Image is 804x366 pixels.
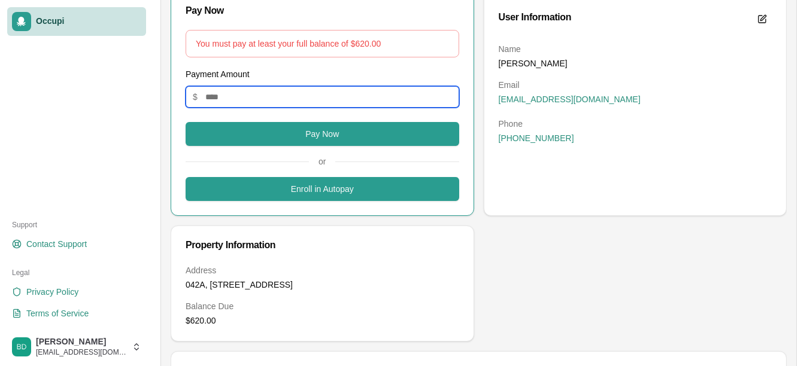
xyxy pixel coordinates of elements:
[36,337,127,347] span: [PERSON_NAME]
[186,300,459,312] dt: Balance Due
[186,264,459,276] dt: Address
[7,234,146,254] a: Contact Support
[499,132,574,144] span: [PHONE_NUMBER]
[186,279,459,291] dd: 042A, [STREET_ADDRESS]
[186,69,250,79] label: Payment Amount
[499,57,772,69] dd: [PERSON_NAME]
[12,337,31,356] img: Bonnie Davis
[7,7,146,36] a: Occupi
[186,315,459,327] dd: $620.00
[7,304,146,323] a: Terms of Service
[26,286,78,298] span: Privacy Policy
[7,215,146,234] div: Support
[499,79,772,91] dt: Email
[499,93,641,105] span: [EMAIL_ADDRESS][DOMAIN_NAME]
[186,240,459,250] div: Property Information
[7,282,146,301] a: Privacy Policy
[499,13,572,22] div: User Information
[36,347,127,357] span: [EMAIL_ADDRESS][DOMAIN_NAME]
[499,118,772,130] dt: Phone
[186,177,459,201] button: Enroll in Autopay
[186,6,459,16] div: Pay Now
[36,16,141,27] span: Occupi
[193,91,198,103] span: $
[309,155,335,167] span: or
[26,238,87,250] span: Contact Support
[7,333,146,361] button: Bonnie Davis[PERSON_NAME][EMAIL_ADDRESS][DOMAIN_NAME]
[196,38,449,50] div: You must pay at least your full balance of $620.00
[7,263,146,282] div: Legal
[186,122,459,146] button: Pay Now
[26,307,89,319] span: Terms of Service
[499,43,772,55] dt: Name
